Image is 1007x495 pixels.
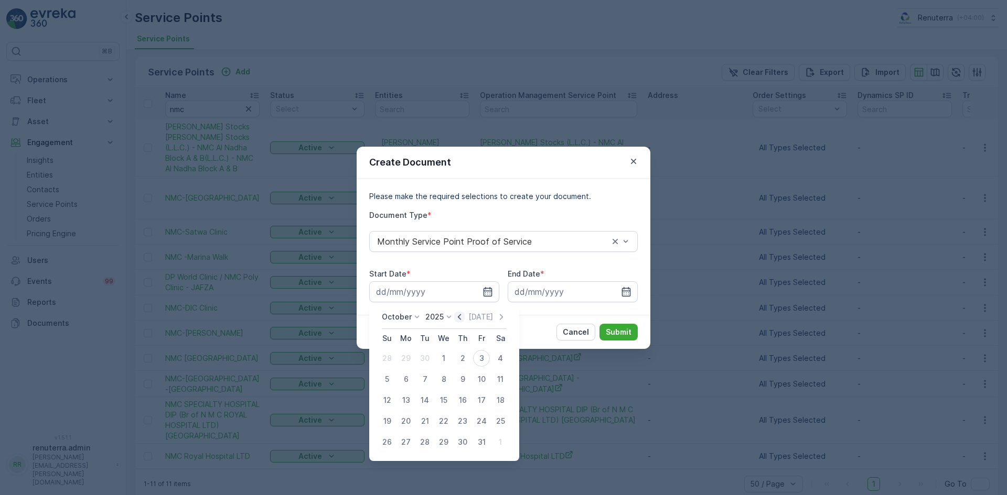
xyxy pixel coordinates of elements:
div: 17 [473,392,490,409]
th: Monday [397,329,415,348]
div: 18 [492,392,509,409]
div: 10 [473,371,490,388]
th: Friday [472,329,491,348]
div: 28 [379,350,395,367]
label: End Date [508,269,540,278]
th: Thursday [453,329,472,348]
button: Submit [599,324,638,340]
div: 1 [435,350,452,367]
div: 3 [473,350,490,367]
div: 31 [473,434,490,450]
div: 20 [398,413,414,430]
div: 8 [435,371,452,388]
div: 29 [435,434,452,450]
div: 24 [473,413,490,430]
div: 1 [492,434,509,450]
div: 16 [454,392,471,409]
label: Start Date [369,269,406,278]
p: Create Document [369,155,451,170]
div: 11 [492,371,509,388]
div: 29 [398,350,414,367]
div: 13 [398,392,414,409]
p: Submit [606,327,631,337]
div: 6 [398,371,414,388]
div: 15 [435,392,452,409]
div: 14 [416,392,433,409]
input: dd/mm/yyyy [508,281,638,302]
input: dd/mm/yyyy [369,281,499,302]
p: Please make the required selections to create your document. [369,191,638,202]
div: 22 [435,413,452,430]
label: Document Type [369,211,427,219]
div: 12 [379,392,395,409]
p: 2025 [425,312,444,322]
div: 30 [454,434,471,450]
div: 7 [416,371,433,388]
th: Wednesday [434,329,453,348]
th: Tuesday [415,329,434,348]
button: Cancel [556,324,595,340]
div: 28 [416,434,433,450]
th: Saturday [491,329,510,348]
div: 19 [379,413,395,430]
div: 21 [416,413,433,430]
div: 26 [379,434,395,450]
p: Cancel [563,327,589,337]
p: [DATE] [468,312,493,322]
div: 27 [398,434,414,450]
div: 23 [454,413,471,430]
div: 5 [379,371,395,388]
div: 4 [492,350,509,367]
div: 25 [492,413,509,430]
div: 2 [454,350,471,367]
div: 9 [454,371,471,388]
th: Sunday [378,329,397,348]
p: October [382,312,412,322]
div: 30 [416,350,433,367]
